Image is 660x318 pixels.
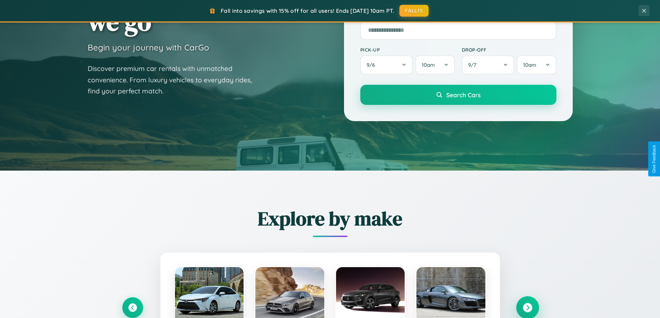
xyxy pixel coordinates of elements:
[462,55,514,74] button: 9/7
[415,55,455,74] button: 10am
[360,85,556,105] button: Search Cars
[462,47,556,53] label: Drop-off
[446,91,481,99] span: Search Cars
[360,55,413,74] button: 9/6
[468,62,480,68] span: 9 / 7
[360,47,455,53] label: Pick-up
[652,145,657,173] div: Give Feedback
[367,62,378,68] span: 9 / 6
[221,7,394,14] span: Fall into savings with 15% off for all users! Ends [DATE] 10am PT.
[88,63,261,97] p: Discover premium car rentals with unmatched convenience. From luxury vehicles to everyday rides, ...
[122,205,538,232] h2: Explore by make
[422,62,435,68] span: 10am
[88,42,209,53] h3: Begin your journey with CarGo
[517,55,556,74] button: 10am
[399,5,429,17] button: FALL15
[523,62,536,68] span: 10am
